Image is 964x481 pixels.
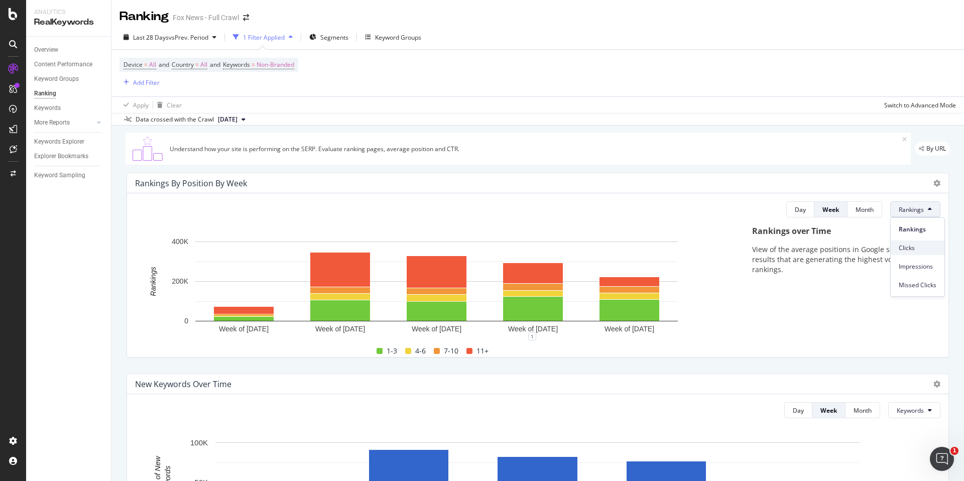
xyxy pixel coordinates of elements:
[34,103,104,113] a: Keywords
[34,137,104,147] a: Keywords Explorer
[133,78,160,87] div: Add Filter
[415,345,426,357] span: 4-6
[243,33,285,42] div: 1 Filter Applied
[890,201,940,217] button: Rankings
[190,438,208,447] text: 100K
[899,262,936,271] span: Impressions
[210,60,220,69] span: and
[508,325,558,333] text: Week of [DATE]
[184,317,188,325] text: 0
[34,117,94,128] a: More Reports
[200,58,207,72] span: All
[854,406,872,415] div: Month
[195,60,199,69] span: =
[133,101,149,109] div: Apply
[170,145,902,153] div: Understand how your site is performing on the SERP. Evaluate ranking pages, average position and ...
[34,170,85,181] div: Keyword Sampling
[752,245,930,275] p: View of the average positions in Google search results that are generating the highest volume of ...
[124,60,143,69] span: Device
[34,170,104,181] a: Keyword Sampling
[223,60,250,69] span: Keywords
[119,76,160,88] button: Add Filter
[361,29,425,45] button: Keyword Groups
[34,103,61,113] div: Keywords
[34,151,104,162] a: Explorer Bookmarks
[34,88,56,99] div: Ranking
[784,402,812,418] button: Day
[130,137,166,161] img: C0S+odjvPe+dCwPhcw0W2jU4KOcefU0IcxbkVEfgJ6Ft4vBgsVVQAAAABJRU5ErkJggg==
[119,29,220,45] button: Last 28 DaysvsPrev. Period
[897,406,924,415] span: Keywords
[34,88,104,99] a: Ranking
[375,33,421,42] div: Keyword Groups
[229,29,297,45] button: 1 Filter Applied
[172,238,188,246] text: 400K
[34,17,103,28] div: RealKeywords
[169,33,208,42] span: vs Prev. Period
[915,142,950,156] div: legacy label
[812,402,846,418] button: Week
[135,178,247,188] div: Rankings By Position By Week
[793,406,804,415] div: Day
[167,101,182,109] div: Clear
[135,379,231,389] div: New Keywords Over Time
[136,115,214,124] div: Data crossed with the Crawl
[149,58,156,72] span: All
[752,225,930,237] div: Rankings over Time
[930,447,954,471] iframe: Intercom live chat
[899,225,936,234] span: Rankings
[926,146,946,152] span: By URL
[159,60,169,69] span: and
[412,325,461,333] text: Week of [DATE]
[899,244,936,253] span: Clicks
[305,29,352,45] button: Segments
[315,325,365,333] text: Week of [DATE]
[119,8,169,25] div: Ranking
[257,58,294,72] span: Non-Branded
[243,14,249,21] div: arrow-right-arrow-left
[34,117,70,128] div: More Reports
[172,60,194,69] span: Country
[149,267,157,296] text: Rankings
[320,33,348,42] span: Segments
[888,402,940,418] button: Keywords
[387,345,397,357] span: 1-3
[34,45,104,55] a: Overview
[848,201,882,217] button: Month
[899,281,936,290] span: Missed Clicks
[173,13,239,23] div: Fox News - Full Crawl
[34,74,104,84] a: Keyword Groups
[252,60,255,69] span: =
[814,201,848,217] button: Week
[605,325,654,333] text: Week of [DATE]
[172,278,188,286] text: 200K
[34,59,104,70] a: Content Performance
[856,205,874,214] div: Month
[795,205,806,214] div: Day
[219,325,269,333] text: Week of [DATE]
[34,8,103,17] div: Analytics
[884,101,956,109] div: Switch to Advanced Mode
[34,137,84,147] div: Keywords Explorer
[34,59,92,70] div: Content Performance
[476,345,489,357] span: 11+
[444,345,458,357] span: 7-10
[899,205,924,214] span: Rankings
[153,97,182,113] button: Clear
[119,97,149,113] button: Apply
[528,332,536,340] div: 1
[820,406,837,415] div: Week
[950,447,958,455] span: 1
[34,151,88,162] div: Explorer Bookmarks
[133,33,169,42] span: Last 28 Days
[846,402,880,418] button: Month
[786,201,814,217] button: Day
[822,205,839,214] div: Week
[135,236,738,336] svg: A chart.
[34,45,58,55] div: Overview
[880,97,956,113] button: Switch to Advanced Mode
[214,113,250,126] button: [DATE]
[144,60,148,69] span: =
[218,115,237,124] span: 2025 Sep. 4th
